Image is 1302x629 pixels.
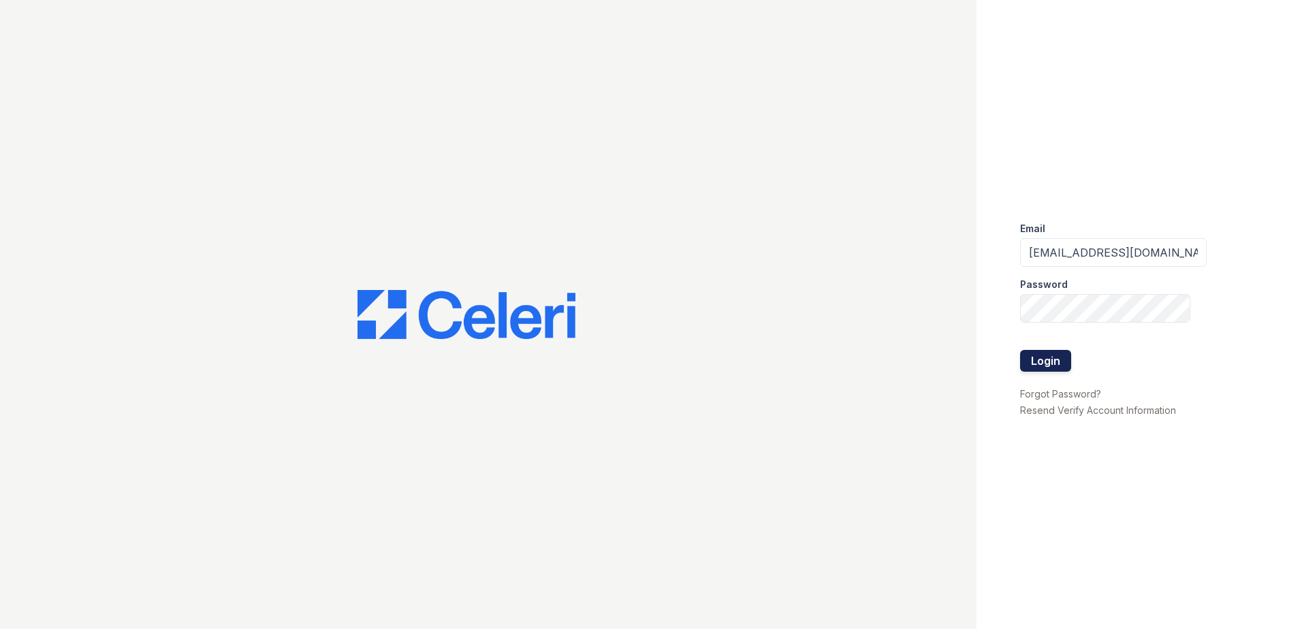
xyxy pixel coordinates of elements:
[358,290,575,339] img: CE_Logo_Blue-a8612792a0a2168367f1c8372b55b34899dd931a85d93a1a3d3e32e68fde9ad4.png
[1020,404,1176,416] a: Resend Verify Account Information
[1020,350,1071,372] button: Login
[1020,388,1101,400] a: Forgot Password?
[1020,278,1068,291] label: Password
[1020,222,1045,236] label: Email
